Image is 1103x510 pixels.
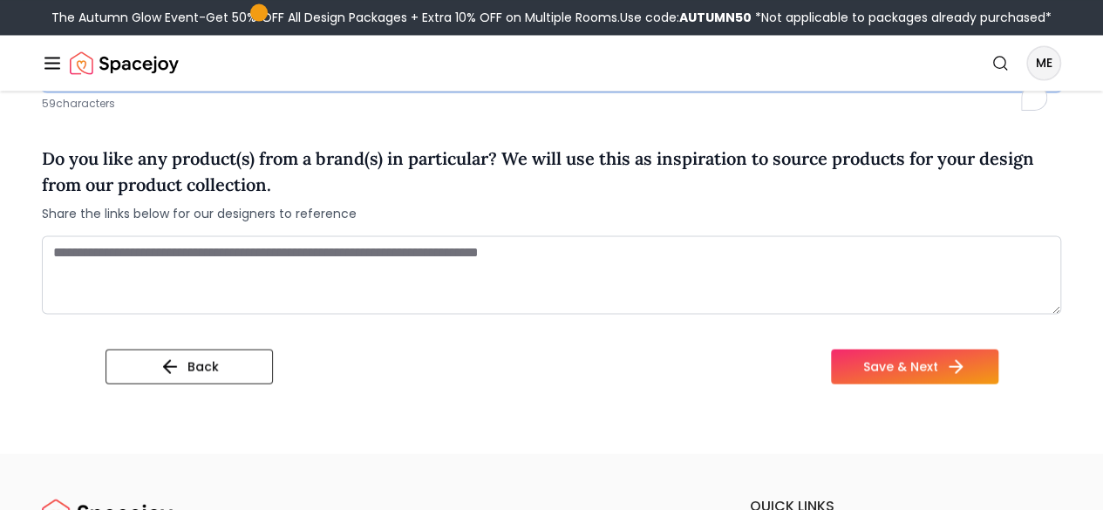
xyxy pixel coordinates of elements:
[51,9,1052,26] div: The Autumn Glow Event-Get 50% OFF All Design Packages + Extra 10% OFF on Multiple Rooms.
[1028,47,1059,78] span: ME
[106,349,273,384] button: Back
[42,35,1061,91] nav: Global
[42,145,1061,197] h4: Do you like any product(s) from a brand(s) in particular? We will use this as inspiration to sour...
[42,96,1061,110] p: 59 characters
[70,45,179,80] a: Spacejoy
[752,9,1052,26] span: *Not applicable to packages already purchased*
[831,349,998,384] button: Save & Next
[42,204,1061,221] span: Share the links below for our designers to reference
[679,9,752,26] b: AUTUMN50
[1026,45,1061,80] button: ME
[70,45,179,80] img: Spacejoy Logo
[620,9,752,26] span: Use code:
